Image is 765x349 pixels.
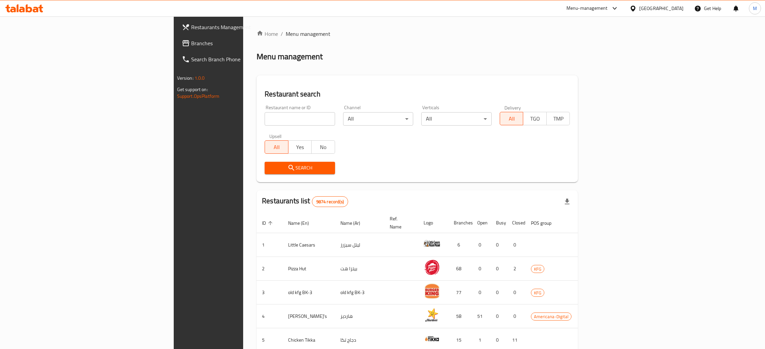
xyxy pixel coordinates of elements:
td: 0 [472,233,491,257]
div: Menu-management [566,4,608,12]
td: 68 [448,257,472,281]
a: Restaurants Management [176,19,302,35]
td: 0 [491,304,507,328]
button: All [265,140,288,154]
span: Search Branch Phone [191,55,296,63]
span: Yes [291,142,309,152]
td: 0 [491,281,507,304]
img: old kfg BK-3 [424,283,440,299]
button: Yes [288,140,312,154]
th: Closed [507,213,526,233]
td: old kfg BK-3 [335,281,384,304]
td: Pizza Hut [283,257,335,281]
button: TGO [523,112,547,125]
div: All [421,112,492,126]
div: [GEOGRAPHIC_DATA] [639,5,684,12]
span: No [314,142,332,152]
span: 1.0.0 [195,74,205,82]
img: Hardee's [424,306,440,323]
div: Total records count [312,196,348,207]
span: Get support on: [177,85,208,94]
button: Search [265,162,335,174]
td: 58 [448,304,472,328]
td: 2 [507,257,526,281]
span: All [268,142,286,152]
span: TGO [526,114,544,124]
th: Branches [448,213,472,233]
a: Branches [176,35,302,51]
td: 0 [507,233,526,257]
th: Busy [491,213,507,233]
td: 0 [491,257,507,281]
td: بيتزا هت [335,257,384,281]
span: Menu management [286,30,330,38]
span: Version: [177,74,194,82]
span: KFG [531,289,544,297]
span: Search [270,164,330,172]
span: Restaurants Management [191,23,296,31]
td: Little Caesars [283,233,335,257]
span: TMP [549,114,567,124]
button: No [311,140,335,154]
th: Open [472,213,491,233]
td: هارديز [335,304,384,328]
button: TMP [546,112,570,125]
span: KFG [531,265,544,273]
nav: breadcrumb [257,30,578,38]
span: M [753,5,757,12]
label: Delivery [504,105,521,110]
td: 0 [507,281,526,304]
td: 0 [472,257,491,281]
td: 6 [448,233,472,257]
img: Little Caesars [424,235,440,252]
a: Support.OpsPlatform [177,92,220,100]
button: All [500,112,524,125]
td: [PERSON_NAME]'s [283,304,335,328]
td: old kfg BK-3 [283,281,335,304]
img: Pizza Hut [424,259,440,276]
td: 0 [491,233,507,257]
th: Logo [418,213,448,233]
span: ID [262,219,275,227]
h2: Restaurant search [265,89,570,99]
img: Chicken Tikka [424,330,440,347]
td: 0 [472,281,491,304]
span: 9874 record(s) [312,199,348,205]
input: Search for restaurant name or ID.. [265,112,335,126]
span: Branches [191,39,296,47]
div: All [343,112,414,126]
span: Name (Ar) [340,219,369,227]
span: POS group [531,219,560,227]
td: 0 [507,304,526,328]
a: Search Branch Phone [176,51,302,67]
td: ليتل سيزرز [335,233,384,257]
span: Name (En) [288,219,318,227]
span: All [503,114,521,124]
div: Export file [559,194,575,210]
span: Ref. Name [390,215,410,231]
td: 77 [448,281,472,304]
span: Americana-Digital [531,313,571,321]
h2: Restaurants list [262,196,348,207]
label: Upsell [269,134,282,138]
td: 51 [472,304,491,328]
